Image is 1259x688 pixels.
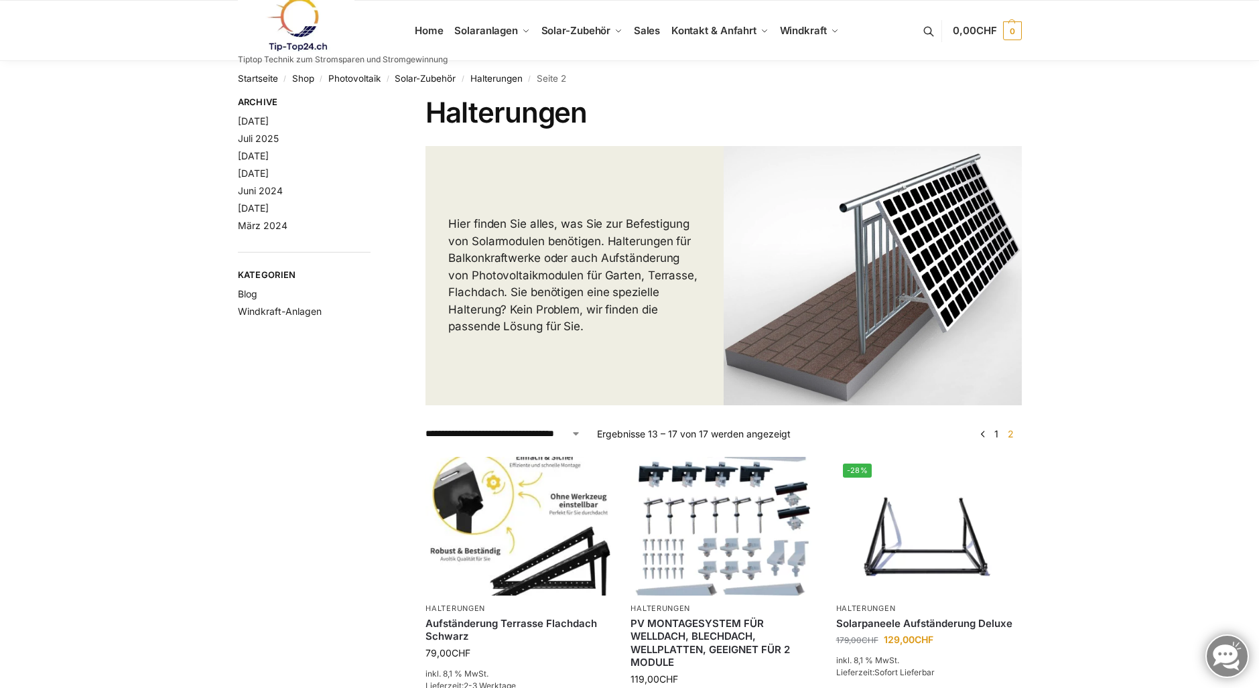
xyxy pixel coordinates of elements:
span: Windkraft [780,24,827,37]
span: Solaranlagen [454,24,518,37]
a: Solaranlagen [449,1,535,61]
a: PV MONTAGESYSTEM FÜR WELLDACH, BLECHDACH, WELLPLATTEN, GEEIGNET FÜR 2 MODULE [631,617,815,669]
span: Lieferzeit: [836,667,935,677]
h1: Halterungen [425,96,1021,129]
bdi: 119,00 [631,673,678,685]
span: / [381,74,395,84]
span: Sofort Lieferbar [874,667,935,677]
a: Halterungen [470,73,523,84]
span: Kontakt & Anfahrt [671,24,756,37]
a: Photovoltaik [328,73,381,84]
a: -28%Solarpaneele Aufständerung für Terrasse [836,457,1021,596]
span: CHF [862,635,878,645]
a: Solar-Zubehör [395,73,456,84]
p: Tiptop Technik zum Stromsparen und Stromgewinnung [238,56,448,64]
span: 0 [1003,21,1022,40]
span: CHF [915,634,933,645]
img: Solarpaneele Aufständerung für Terrasse [836,457,1021,596]
a: Startseite [238,73,278,84]
a: Blog [238,288,257,299]
img: Halterungen [724,146,1022,406]
a: Windkraft [774,1,844,61]
p: Ergebnisse 13 – 17 von 17 werden angezeigt [597,427,791,441]
span: / [314,74,328,84]
a: Seite 1 [991,428,1002,439]
a: März 2024 [238,220,287,231]
span: CHF [452,647,470,659]
a: Halterungen [425,604,485,613]
a: Windkraft-Anlagen [238,305,322,317]
a: 0,00CHF 0 [953,11,1021,51]
bdi: 179,00 [836,635,878,645]
span: / [278,74,292,84]
p: inkl. 8,1 % MwSt. [425,668,610,680]
bdi: 129,00 [884,634,933,645]
select: Shop-Reihenfolge [425,427,581,441]
a: Juli 2025 [238,133,279,144]
button: Close filters [371,96,379,111]
span: Seite 2 [1004,428,1017,439]
a: Solarpaneele Aufständerung Deluxe [836,617,1021,630]
a: Halterungen [631,604,690,613]
span: 0,00 [953,24,996,37]
a: Aufständerung Terrasse Flachdach Schwarz [425,617,610,643]
span: / [523,74,537,84]
nav: Produkt-Seitennummerierung [973,427,1021,441]
bdi: 79,00 [425,647,470,659]
span: Kategorien [238,269,371,282]
a: [DATE] [238,167,269,179]
span: Sales [634,24,661,37]
a: [DATE] [238,202,269,214]
span: Archive [238,96,371,109]
a: Halterungen [836,604,896,613]
a: [DATE] [238,115,269,127]
nav: Breadcrumb [238,61,1022,96]
span: CHF [976,24,997,37]
a: [DATE] [238,150,269,161]
p: Hier finden Sie alles, was Sie zur Befestigung von Solarmodulen benötigen. Halterungen für Balkon... [448,216,701,336]
a: Juni 2024 [238,185,283,196]
span: Solar-Zubehör [541,24,611,37]
span: / [456,74,470,84]
a: Solar-Zubehör [535,1,628,61]
a: Shop [292,73,314,84]
a: Kontakt & Anfahrt [665,1,774,61]
img: Aufständerung Terrasse Flachdach Schwarz [425,457,610,596]
p: inkl. 8,1 % MwSt. [836,655,1021,667]
span: CHF [659,673,678,685]
a: ← [978,427,988,441]
img: PV MONTAGESYSTEM FÜR WELLDACH, BLECHDACH, WELLPLATTEN, GEEIGNET FÜR 2 MODULE [631,457,815,596]
a: Sales [628,1,665,61]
